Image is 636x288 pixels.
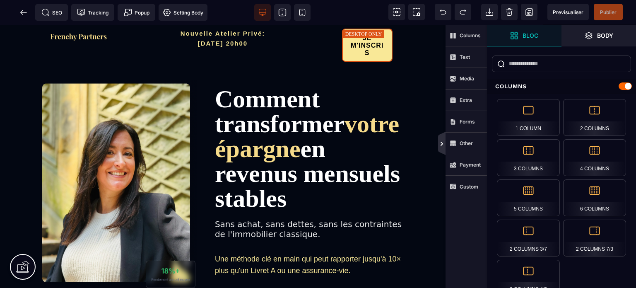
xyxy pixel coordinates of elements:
span: Comment transformer [215,61,344,113]
span: Open Blocks [487,25,561,46]
strong: Body [597,32,613,39]
span: Preview [547,4,589,20]
span: Publier [600,9,617,15]
div: 2 Columns [563,99,626,136]
strong: Extra [460,97,472,103]
strong: Other [460,140,473,146]
span: Open Layer Manager [561,25,636,46]
strong: Bloc [523,32,538,39]
div: Columns [487,79,636,94]
span: Une méthode clé en main qui peut rapporter jusqu'à 10× plus qu'un Livret A ou une assurance-vie. [215,230,401,250]
img: 446cf0c0aa799fe4e8bad5fc7e2d2e54_Capture_d%E2%80%99e%CC%81cran_2025-09-01_a%CC%80_21.00.57.png [40,56,197,265]
strong: Media [460,75,474,82]
span: SEO [41,8,62,17]
img: f2a3730b544469f405c58ab4be6274e8_Capture_d%E2%80%99e%CC%81cran_2025-09-01_a%CC%80_20.57.27.png [49,8,108,16]
div: 1 Column [497,99,560,136]
strong: Columns [460,32,481,39]
strong: Forms [460,119,475,125]
div: 4 Columns [563,139,626,176]
strong: Custom [460,184,478,190]
span: Previsualiser [553,9,583,15]
div: 6 Columns [563,179,626,216]
div: 3 Columns [497,139,560,176]
div: 2 Columns 3/7 [497,220,560,257]
button: JE M'INSCRIS [342,4,393,37]
span: en revenus mensuels stables [215,110,400,187]
span: Tracking [77,8,108,17]
span: Popup [124,8,149,17]
h2: Nouvelle Atelier Privé: [DATE] 20h00 [151,4,295,28]
div: Sans achat, sans dettes, sans les contraintes de l'immobilier classique. [215,194,412,214]
span: Setting Body [163,8,203,17]
div: 2 Columns 7/3 [563,220,626,257]
span: Screenshot [408,4,425,20]
span: View components [388,4,405,20]
span: votre épargne [215,85,399,138]
strong: Payment [460,162,481,168]
div: 5 Columns [497,179,560,216]
strong: Text [460,54,470,60]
